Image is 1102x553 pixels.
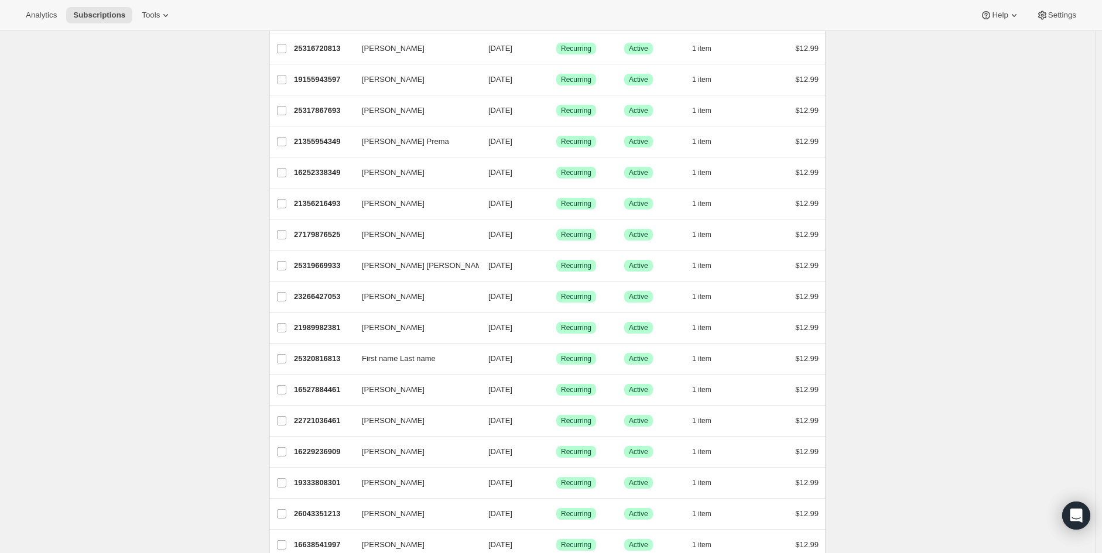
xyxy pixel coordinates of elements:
span: [PERSON_NAME] [362,539,425,551]
span: 1 item [692,137,711,146]
span: Active [629,230,648,239]
button: 1 item [692,102,724,119]
div: 16229236909[PERSON_NAME][DATE]SuccessRecurringSuccessActive1 item$12.99 [294,444,819,460]
button: 1 item [692,226,724,243]
p: 27179876525 [294,229,352,241]
span: Help [992,11,1008,20]
span: Active [629,199,648,208]
p: 23266427053 [294,291,352,303]
span: [DATE] [488,75,512,84]
span: $12.99 [795,261,819,270]
span: Recurring [561,106,591,115]
button: [PERSON_NAME] [355,411,472,430]
span: $12.99 [795,75,819,84]
span: $12.99 [795,385,819,394]
button: 1 item [692,320,724,336]
span: 1 item [692,44,711,53]
span: 1 item [692,509,711,518]
span: $12.99 [795,447,819,456]
span: Active [629,385,648,394]
div: 16252338349[PERSON_NAME][DATE]SuccessRecurringSuccessActive1 item$12.99 [294,164,819,181]
span: 1 item [692,416,711,425]
button: 1 item [692,164,724,181]
div: 26043351213[PERSON_NAME][DATE]SuccessRecurringSuccessActive1 item$12.99 [294,506,819,522]
p: 25320816813 [294,353,352,365]
button: Subscriptions [66,7,132,23]
button: 1 item [692,413,724,429]
span: [PERSON_NAME] [362,43,425,54]
span: First name Last name [362,353,436,365]
span: Active [629,540,648,549]
span: 1 item [692,75,711,84]
span: 1 item [692,199,711,208]
div: 27179876525[PERSON_NAME][DATE]SuccessRecurringSuccessActive1 item$12.99 [294,226,819,243]
p: 25317867693 [294,105,352,116]
button: [PERSON_NAME] [355,70,472,89]
span: Active [629,168,648,177]
span: [PERSON_NAME] Prema [362,136,449,147]
span: [DATE] [488,106,512,115]
span: Recurring [561,323,591,332]
p: 19155943597 [294,74,352,85]
button: 1 item [692,133,724,150]
p: 16252338349 [294,167,352,178]
span: [DATE] [488,416,512,425]
span: Recurring [561,416,591,425]
span: Active [629,323,648,332]
span: Recurring [561,354,591,363]
button: [PERSON_NAME] [355,504,472,523]
span: [DATE] [488,230,512,239]
span: $12.99 [795,478,819,487]
span: Active [629,261,648,270]
span: Tools [142,11,160,20]
span: Active [629,292,648,301]
span: [DATE] [488,323,512,332]
span: Recurring [561,478,591,487]
button: 1 item [692,71,724,88]
div: Open Intercom Messenger [1062,502,1090,530]
span: Recurring [561,447,591,456]
span: Active [629,478,648,487]
button: [PERSON_NAME] [355,473,472,492]
span: 1 item [692,292,711,301]
span: Recurring [561,385,591,394]
span: $12.99 [795,230,819,239]
div: 22721036461[PERSON_NAME][DATE]SuccessRecurringSuccessActive1 item$12.99 [294,413,819,429]
span: Recurring [561,199,591,208]
span: $12.99 [795,540,819,549]
span: Active [629,509,648,518]
span: Recurring [561,509,591,518]
span: 1 item [692,261,711,270]
span: $12.99 [795,416,819,425]
button: [PERSON_NAME] [355,163,472,182]
span: $12.99 [795,354,819,363]
button: 1 item [692,40,724,57]
span: Active [629,137,648,146]
button: Settings [1029,7,1083,23]
div: 25320816813First name Last name[DATE]SuccessRecurringSuccessActive1 item$12.99 [294,351,819,367]
span: [DATE] [488,354,512,363]
button: [PERSON_NAME] [355,442,472,461]
button: First name Last name [355,349,472,368]
span: Recurring [561,44,591,53]
button: [PERSON_NAME] [355,287,472,306]
button: 1 item [692,195,724,212]
p: 16229236909 [294,446,352,458]
span: Recurring [561,75,591,84]
div: 25319669933[PERSON_NAME] [PERSON_NAME][DATE]SuccessRecurringSuccessActive1 item$12.99 [294,257,819,274]
span: [DATE] [488,540,512,549]
button: 1 item [692,351,724,367]
span: Active [629,354,648,363]
span: 1 item [692,478,711,487]
p: 21989982381 [294,322,352,334]
span: Recurring [561,137,591,146]
span: Active [629,416,648,425]
div: 19333808301[PERSON_NAME][DATE]SuccessRecurringSuccessActive1 item$12.99 [294,475,819,491]
span: [DATE] [488,261,512,270]
span: Analytics [26,11,57,20]
p: 16527884461 [294,384,352,396]
span: Recurring [561,261,591,270]
p: 22721036461 [294,415,352,427]
div: 21356216493[PERSON_NAME][DATE]SuccessRecurringSuccessActive1 item$12.99 [294,195,819,212]
button: [PERSON_NAME] [355,380,472,399]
